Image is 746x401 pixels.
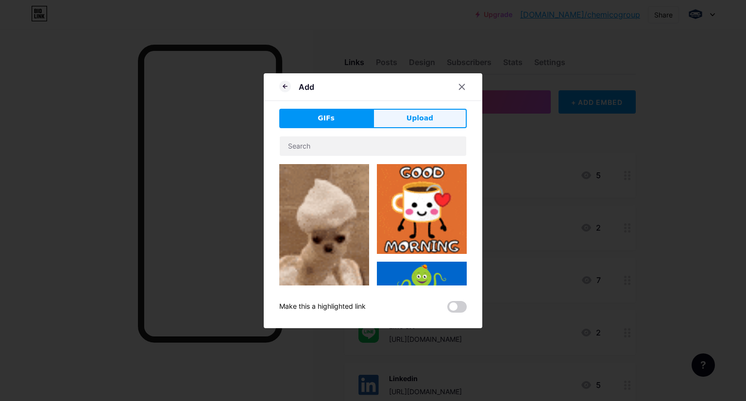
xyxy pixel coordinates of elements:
[279,164,369,324] img: Gihpy
[318,113,335,123] span: GIFs
[279,109,373,128] button: GIFs
[299,81,314,93] div: Add
[373,109,467,128] button: Upload
[280,136,466,156] input: Search
[279,301,366,313] div: Make this a highlighted link
[377,164,467,254] img: Gihpy
[407,113,433,123] span: Upload
[377,262,467,334] img: Gihpy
